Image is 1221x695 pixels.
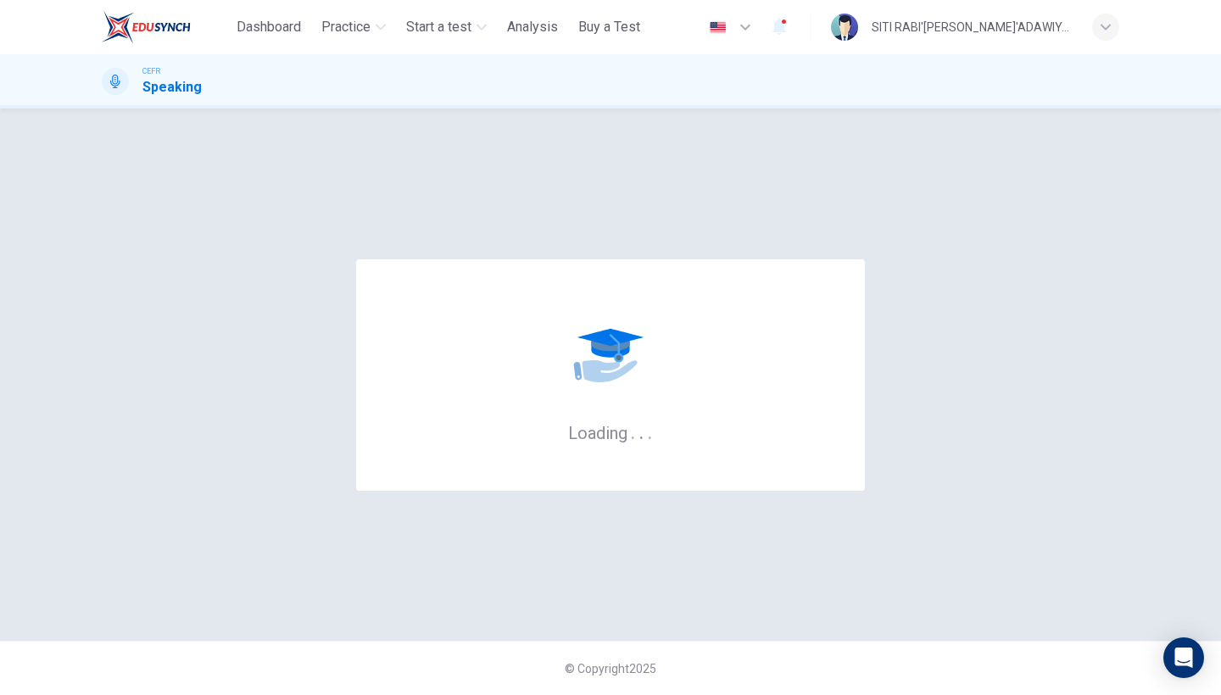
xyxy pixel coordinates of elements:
span: © Copyright 2025 [565,662,656,676]
div: SITI RABI'[PERSON_NAME]'ADAWIYAH [PERSON_NAME] [872,17,1072,37]
button: Buy a Test [571,12,647,42]
span: Analysis [507,17,558,37]
button: Analysis [500,12,565,42]
h6: . [630,417,636,445]
span: Practice [321,17,371,37]
a: ELTC logo [102,10,230,44]
span: CEFR [142,65,160,77]
img: ELTC logo [102,10,191,44]
span: Buy a Test [578,17,640,37]
button: Practice [315,12,393,42]
span: Start a test [406,17,471,37]
img: en [707,21,728,34]
h6: Loading [568,421,653,443]
button: Start a test [399,12,493,42]
h6: . [638,417,644,445]
h1: Speaking [142,77,202,97]
button: Dashboard [230,12,308,42]
div: Open Intercom Messenger [1163,637,1204,678]
img: Profile picture [831,14,858,41]
h6: . [647,417,653,445]
span: Dashboard [237,17,301,37]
